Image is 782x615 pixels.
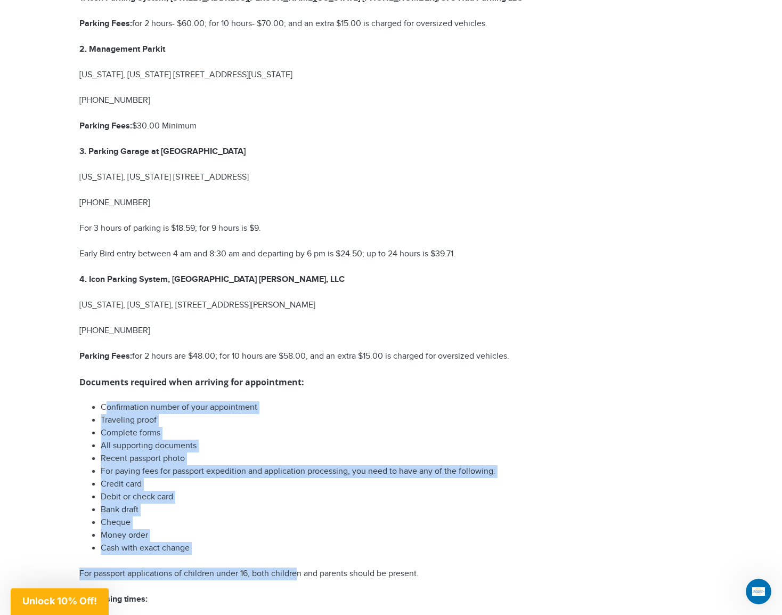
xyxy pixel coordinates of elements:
li: Traveling proof [101,414,543,427]
p: $30.00 Minimum [79,120,543,133]
strong: Parking Fees: [79,19,132,29]
strong: Processing times: [79,594,148,604]
li: For paying fees for passport expedition and application processing, you need to have any of the f... [101,465,543,478]
li: Confirmation number of your appointment [101,401,543,414]
p: for 2 hours- $60.00; for 10 hours- $70.00; and an extra $15.00 is charged for oversized vehicles. [79,18,543,30]
p: [US_STATE], [US_STATE] [STREET_ADDRESS][US_STATE] [79,69,543,82]
li: Cash with exact change [101,542,543,555]
p: [PHONE_NUMBER] [79,325,543,337]
li: Bank draft [101,504,543,516]
li: Recent passport photo [101,452,543,465]
li: Cheque [101,516,543,529]
div: Unlock 10% Off! [11,588,109,615]
p: For 3 hours of parking is $18.59; for 9 hours is $9. [79,222,543,235]
strong: 3. Parking Garage at [GEOGRAPHIC_DATA] [79,147,246,157]
strong: Parking Fees: [79,121,132,131]
span: Unlock 10% Off! [22,595,97,606]
li: All supporting documents [101,440,543,452]
iframe: Intercom live chat [746,579,771,604]
li: Complete forms [101,427,543,440]
strong: 4. Icon Parking System, [GEOGRAPHIC_DATA] [PERSON_NAME], LLC [79,274,345,285]
strong: Parking Fees: [79,351,132,361]
p: for 2 hours are $48.00; for 10 hours are $58.00, and an extra $15.00 is charged for oversized veh... [79,350,543,363]
p: [US_STATE], [US_STATE] [STREET_ADDRESS] [79,171,543,184]
li: Money order [101,529,543,542]
p: Early Bird entry between 4 am and 8:30 am and departing by 6 pm is $24.50; up to 24 hours is $39.71. [79,248,543,261]
p: For passport applications of children under 16, both children and parents should be present. [79,568,543,580]
strong: Documents required when arriving for appointment: [79,376,304,388]
p: [PHONE_NUMBER] [79,197,543,209]
p: [PHONE_NUMBER] [79,94,543,107]
li: Credit card [101,478,543,491]
strong: 2. Management Parkit [79,44,165,54]
p: [US_STATE], [US_STATE], [STREET_ADDRESS][PERSON_NAME] [79,299,543,312]
li: Debit or check card [101,491,543,504]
